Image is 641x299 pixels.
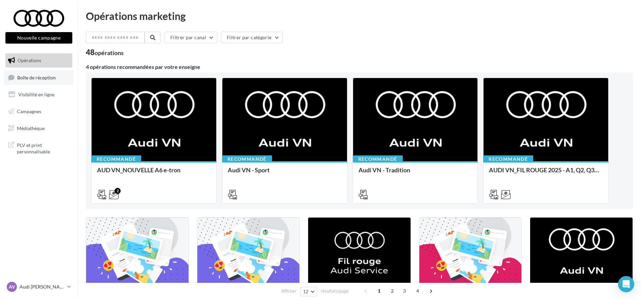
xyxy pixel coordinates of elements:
button: Filtrer par canal [165,32,217,43]
span: Boîte de réception [17,74,56,80]
div: Recommandé [353,155,403,163]
div: Recommandé [222,155,272,163]
button: Nouvelle campagne [5,32,72,44]
span: 3 [399,285,410,296]
span: PLV et print personnalisable [17,141,70,155]
span: Médiathèque [17,125,45,131]
span: 12 [303,289,309,294]
a: Visibilité en ligne [4,88,74,102]
a: Boîte de réception [4,70,74,85]
a: PLV et print personnalisable [4,138,74,158]
a: Médiathèque [4,121,74,135]
span: Campagnes [17,108,41,114]
span: Visibilité en ligne [18,92,54,97]
div: Audi VN - Sport [228,167,342,180]
div: Audi VN - Tradition [359,167,472,180]
a: Opérations [4,53,74,68]
span: 2 [387,285,398,296]
a: Campagnes [4,104,74,119]
span: Afficher [281,288,296,294]
div: Open Intercom Messenger [618,276,634,292]
span: 1 [374,285,385,296]
div: AUD VN_NOUVELLE A6 e-tron [97,167,211,180]
div: AUDI VN_FIL ROUGE 2025 - A1, Q2, Q3, Q5 et Q4 e-tron [489,167,603,180]
span: 4 [412,285,423,296]
div: 48 [86,49,124,56]
span: AV [9,283,15,290]
div: 2 [115,188,121,194]
div: Recommandé [91,155,141,163]
div: Recommandé [483,155,533,163]
span: Opérations [18,57,41,63]
button: Filtrer par catégorie [221,32,282,43]
p: Audi [PERSON_NAME] [20,283,65,290]
span: résultats/page [321,288,349,294]
div: 4 opérations recommandées par votre enseigne [86,64,633,70]
div: opérations [95,50,124,56]
div: Opérations marketing [86,11,633,21]
a: AV Audi [PERSON_NAME] [5,280,72,293]
button: 12 [300,287,317,296]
